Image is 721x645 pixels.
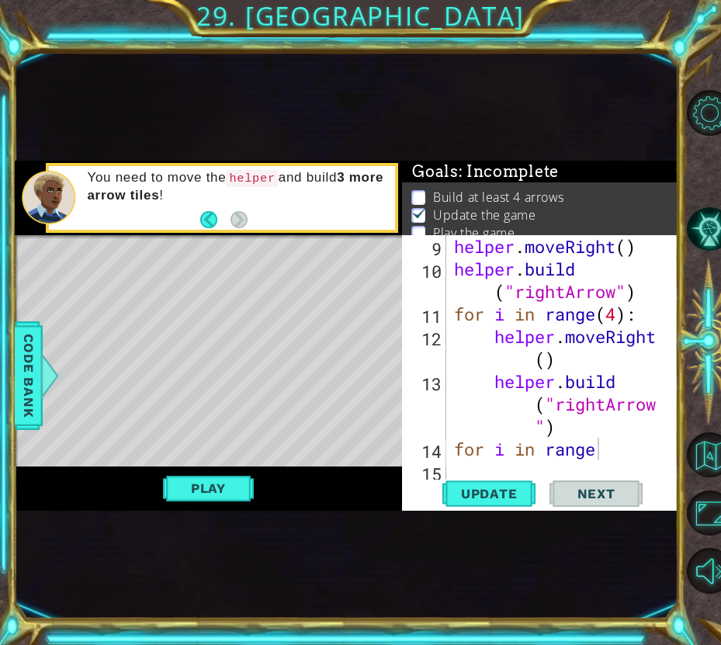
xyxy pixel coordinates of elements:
[16,328,41,423] span: Code Bank
[442,480,536,507] button: Update
[163,473,254,503] button: Play
[433,206,536,224] p: Update the game
[226,170,278,187] code: helper
[405,373,446,440] div: 13
[433,224,515,241] p: Play the game
[549,480,643,507] button: Next
[405,463,446,485] div: 15
[562,486,631,501] span: Next
[231,211,248,228] button: Next
[688,426,721,484] a: Back to Map
[405,238,446,260] div: 9
[405,328,446,373] div: 12
[412,162,559,182] span: Goals
[87,169,384,204] p: You need to move the and build !
[459,162,559,181] span: : Incomplete
[445,486,533,501] span: Update
[405,260,446,305] div: 10
[433,189,564,206] p: Build at least 4 arrows
[405,305,446,328] div: 11
[411,206,427,219] img: Check mark for checkbox
[405,440,446,463] div: 14
[200,211,231,228] button: Back
[87,170,383,203] strong: 3 more arrow tiles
